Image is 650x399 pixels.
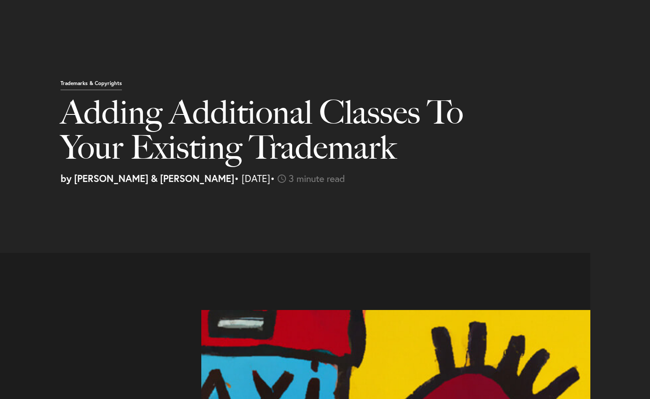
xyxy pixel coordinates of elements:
p: • [DATE] [61,174,643,183]
h1: Adding Additional Classes To Your Existing Trademark [61,95,468,174]
img: icon-time-light.svg [278,175,286,183]
strong: by [PERSON_NAME] & [PERSON_NAME] [61,172,234,185]
p: Trademarks & Copyrights [61,81,122,90]
span: 3 minute read [289,172,345,185]
span: • [270,172,275,185]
